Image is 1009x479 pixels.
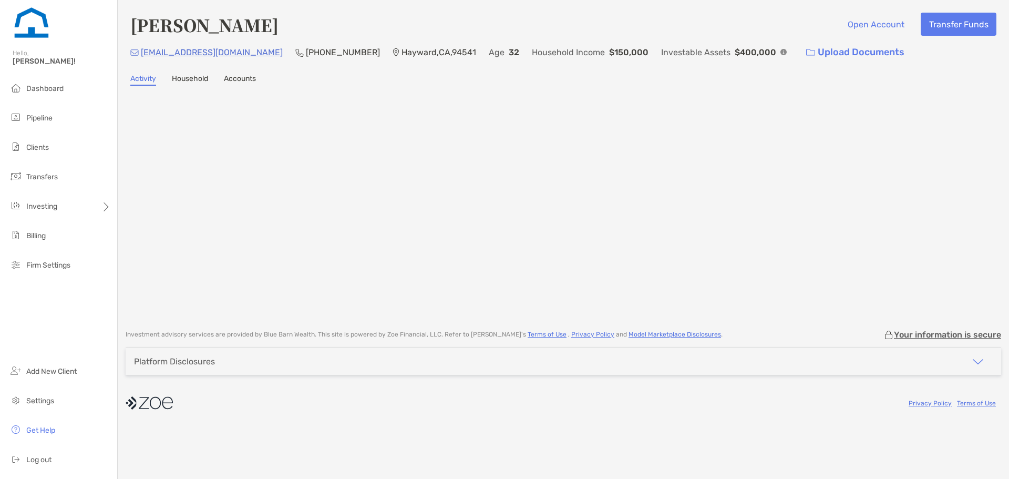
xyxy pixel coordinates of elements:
img: settings icon [9,394,22,406]
img: Email Icon [130,49,139,56]
p: Investment advisory services are provided by Blue Barn Wealth . This site is powered by Zoe Finan... [126,331,723,339]
a: Household [172,74,208,86]
span: Pipeline [26,114,53,123]
p: [PHONE_NUMBER] [306,46,380,59]
img: pipeline icon [9,111,22,124]
a: Upload Documents [799,41,911,64]
p: Your information is secure [894,330,1001,340]
a: Terms of Use [528,331,567,338]
p: $150,000 [609,46,648,59]
img: billing icon [9,229,22,241]
div: Platform Disclosures [134,356,215,366]
img: dashboard icon [9,81,22,94]
span: Log out [26,455,52,464]
img: button icon [806,49,815,56]
a: Privacy Policy [909,400,952,407]
img: icon arrow [972,355,984,368]
p: $400,000 [735,46,776,59]
p: Investable Assets [661,46,730,59]
img: company logo [126,391,173,415]
span: Dashboard [26,84,64,93]
img: Location Icon [393,48,399,57]
h4: [PERSON_NAME] [130,13,279,37]
p: Hayward , CA , 94541 [401,46,476,59]
a: Model Marketplace Disclosures [629,331,721,338]
p: 32 [509,46,519,59]
img: Zoe Logo [13,4,50,42]
span: Firm Settings [26,261,70,270]
span: Add New Client [26,367,77,376]
img: transfers icon [9,170,22,182]
button: Open Account [839,13,912,36]
img: clients icon [9,140,22,153]
img: Phone Icon [295,48,304,57]
img: Info Icon [780,49,787,55]
a: Privacy Policy [571,331,614,338]
p: [EMAIL_ADDRESS][DOMAIN_NAME] [141,46,283,59]
a: Accounts [224,74,256,86]
p: Household Income [532,46,605,59]
span: Investing [26,202,57,211]
a: Terms of Use [957,400,996,407]
img: get-help icon [9,423,22,436]
span: Settings [26,396,54,405]
span: Get Help [26,426,55,435]
img: add_new_client icon [9,364,22,377]
span: Clients [26,143,49,152]
img: investing icon [9,199,22,212]
img: firm-settings icon [9,258,22,271]
img: logout icon [9,453,22,465]
button: Transfer Funds [921,13,996,36]
span: Transfers [26,172,58,181]
span: [PERSON_NAME]! [13,57,111,66]
span: Billing [26,231,46,240]
p: Age [489,46,504,59]
a: Activity [130,74,156,86]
